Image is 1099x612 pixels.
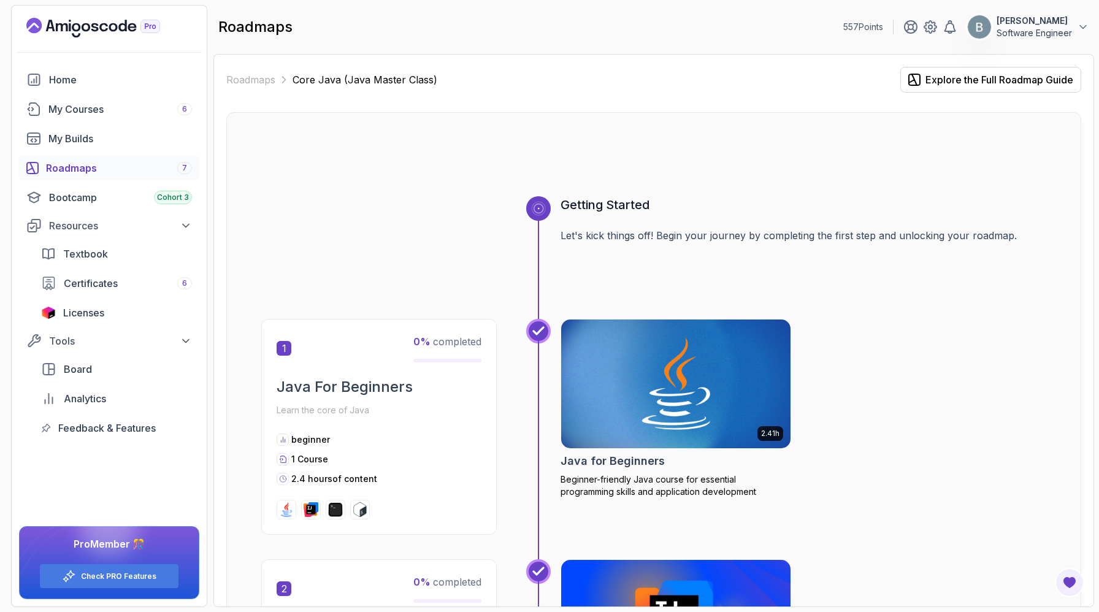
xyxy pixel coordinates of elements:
[63,247,108,261] span: Textbook
[293,72,437,87] p: Core Java (Java Master Class)
[413,576,481,588] span: completed
[34,416,199,440] a: feedback
[291,473,377,485] p: 2.4 hours of content
[277,341,291,356] span: 1
[561,473,791,498] p: Beginner-friendly Java course for essential programming skills and application development
[46,161,192,175] div: Roadmaps
[19,185,199,210] a: bootcamp
[39,564,179,589] button: Check PRO Features
[843,21,883,33] p: 557 Points
[64,391,106,406] span: Analytics
[19,126,199,151] a: builds
[328,502,343,517] img: terminal logo
[182,278,187,288] span: 6
[34,300,199,325] a: licenses
[48,131,192,146] div: My Builds
[19,330,199,352] button: Tools
[561,319,791,448] img: Java for Beginners card
[967,15,1089,39] button: user profile image[PERSON_NAME]Software Engineer
[49,334,192,348] div: Tools
[561,228,1046,243] p: Let's kick things off! Begin your journey by completing the first step and unlocking your roadmap.
[49,72,192,87] div: Home
[64,362,92,377] span: Board
[1047,563,1087,600] iframe: chat widget
[49,190,192,205] div: Bootcamp
[997,15,1072,27] p: [PERSON_NAME]
[58,421,156,435] span: Feedback & Features
[900,67,1081,93] button: Explore the Full Roadmap Guide
[48,102,192,117] div: My Courses
[19,97,199,121] a: courses
[413,576,431,588] span: 0 %
[34,242,199,266] a: textbook
[34,271,199,296] a: certificates
[41,307,56,319] img: jetbrains icon
[226,72,275,87] a: Roadmaps
[157,193,189,202] span: Cohort 3
[279,502,294,517] img: java logo
[277,581,291,596] span: 2
[761,429,779,438] p: 2.41h
[304,502,318,517] img: intellij logo
[413,335,481,348] span: completed
[49,218,192,233] div: Resources
[19,215,199,237] button: Resources
[925,72,1073,87] div: Explore the Full Roadmap Guide
[997,27,1072,39] p: Software Engineer
[561,319,791,498] a: Java for Beginners card2.41hJava for BeginnersBeginner-friendly Java course for essential program...
[291,434,330,446] p: beginner
[34,357,199,381] a: board
[561,453,665,470] h2: Java for Beginners
[182,163,187,173] span: 7
[34,386,199,411] a: analytics
[64,276,118,291] span: Certificates
[19,67,199,92] a: home
[277,402,481,419] p: Learn the core of Java
[81,572,156,581] a: Check PRO Features
[26,18,188,37] a: Landing page
[968,15,991,39] img: user profile image
[277,377,481,397] h2: Java For Beginners
[291,454,328,464] span: 1 Course
[561,196,1046,213] h3: Getting Started
[353,502,367,517] img: bash logo
[182,104,187,114] span: 6
[218,17,293,37] h2: roadmaps
[63,305,104,320] span: Licenses
[413,335,431,348] span: 0 %
[19,156,199,180] a: roadmaps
